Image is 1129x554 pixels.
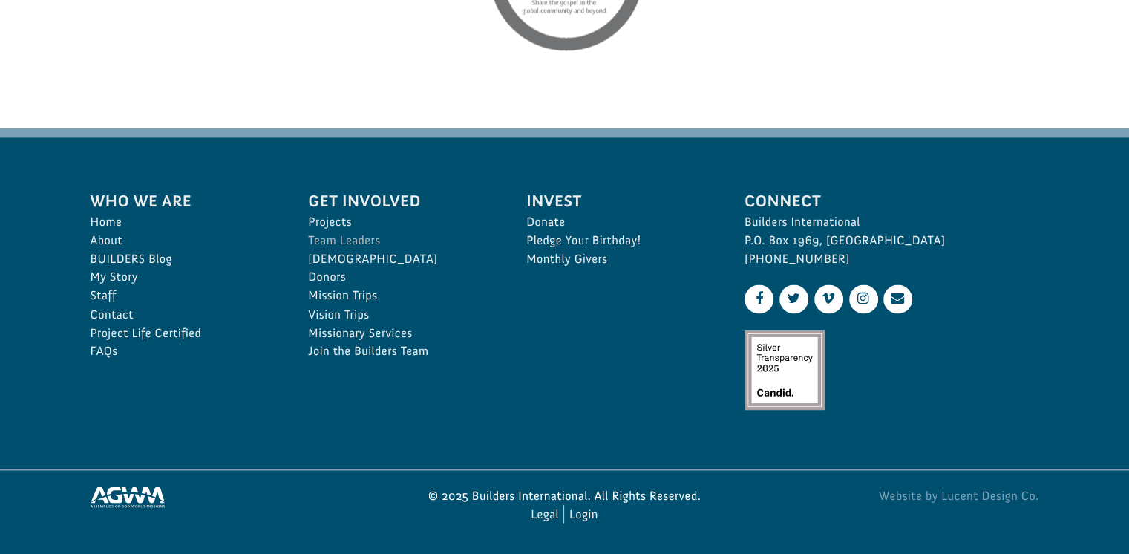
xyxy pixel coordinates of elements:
[308,213,494,232] a: Projects
[883,284,912,313] a: Contact Us
[526,250,712,269] a: Monthly Givers
[526,213,712,232] a: Donate
[308,250,494,269] a: [DEMOGRAPHIC_DATA]
[745,284,773,313] a: Facebook
[526,232,712,250] a: Pledge Your Birthday!
[308,268,494,287] a: Donors
[410,486,719,505] p: © 2025 Builders International. All Rights Reserved.
[91,305,276,324] a: Contact
[308,305,494,324] a: Vision Trips
[91,232,276,250] a: About
[745,213,1039,268] p: Builders International P.O. Box 1969, [GEOGRAPHIC_DATA] [PHONE_NUMBER]
[91,287,276,305] a: Staff
[308,342,494,360] a: Join the Builders Team
[531,505,559,524] a: Legal
[308,232,494,250] a: Team Leaders
[779,284,808,313] a: Twitter
[91,342,276,360] a: FAQs
[308,189,494,213] span: Get Involved
[526,189,712,213] span: Invest
[91,268,276,287] a: My Story
[91,486,165,507] img: Assemblies of God World Missions
[730,486,1039,505] a: Website by Lucent Design Co.
[569,505,598,524] a: Login
[849,284,878,313] a: Instagram
[308,287,494,305] a: Mission Trips
[91,250,276,269] a: BUILDERS Blog
[91,213,276,232] a: Home
[91,189,276,213] span: Who We Are
[745,330,825,410] img: Silver Transparency Rating for 2025 by Candid
[308,324,494,342] a: Missionary Services
[814,284,843,313] a: Vimeo
[91,324,276,342] a: Project Life Certified
[745,189,1039,213] span: Connect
